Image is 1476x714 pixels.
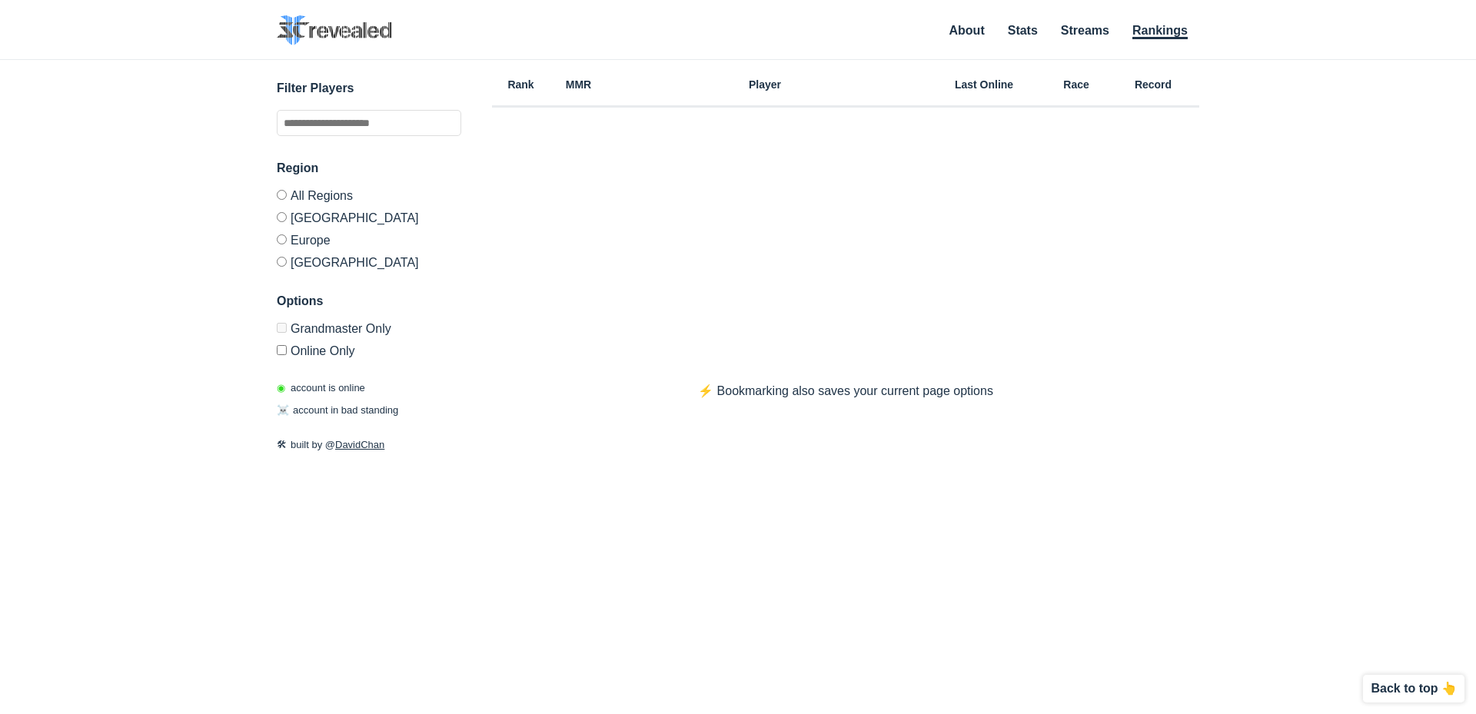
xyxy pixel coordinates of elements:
input: [GEOGRAPHIC_DATA] [277,257,287,267]
h3: Filter Players [277,79,461,98]
label: Only Show accounts currently in Grandmaster [277,323,461,339]
h6: Last Online [922,79,1045,90]
p: built by @ [277,437,461,453]
input: All Regions [277,190,287,200]
label: Europe [277,228,461,251]
input: Grandmaster Only [277,323,287,333]
h3: Options [277,292,461,311]
input: Europe [277,234,287,244]
p: account is online [277,380,365,396]
a: Stats [1008,24,1038,37]
h3: Region [277,159,461,178]
p: ⚡️ Bookmarking also saves your current page options [667,382,1024,400]
span: ◉ [277,382,285,394]
a: DavidChan [335,439,384,450]
a: Streams [1061,24,1109,37]
p: Back to top 👆 [1371,682,1457,695]
h6: Race [1045,79,1107,90]
a: About [949,24,985,37]
input: Online Only [277,345,287,355]
input: [GEOGRAPHIC_DATA] [277,212,287,222]
label: All Regions [277,190,461,206]
label: [GEOGRAPHIC_DATA] [277,251,461,269]
label: [GEOGRAPHIC_DATA] [277,206,461,228]
img: SC2 Revealed [277,15,392,45]
span: ☠️ [277,404,289,416]
label: Only show accounts currently laddering [277,339,461,357]
h6: Rank [492,79,550,90]
p: account in bad standing [277,403,398,418]
h6: Record [1107,79,1199,90]
h6: Player [607,79,922,90]
h6: MMR [550,79,607,90]
span: 🛠 [277,439,287,450]
a: Rankings [1132,24,1188,39]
